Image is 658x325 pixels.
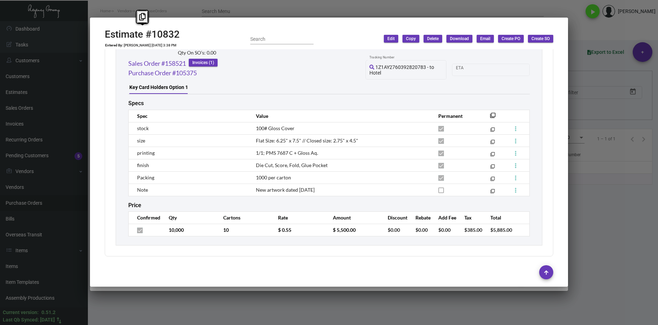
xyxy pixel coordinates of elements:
td: Entered By: [105,43,123,47]
mat-icon: filter_none [490,190,495,195]
button: Copy [402,35,419,43]
button: Delete [424,35,442,43]
th: Cartons [216,211,271,224]
a: Sales Order #158521 [128,59,186,68]
mat-icon: filter_none [490,178,495,183]
mat-icon: filter_none [490,129,495,133]
div: Current version: [3,309,39,316]
th: Rebate [408,211,431,224]
th: Tax [457,211,483,224]
th: Spec [129,110,249,122]
span: 100# Gloss Cover [256,125,295,131]
div: 0.51.2 [41,309,56,316]
span: Create PO [502,36,520,42]
th: Permanent [431,110,479,122]
td: [PERSON_NAME] [DATE] 3:38 PM [123,43,177,47]
span: finish [137,162,149,168]
span: $5,885.00 [490,227,512,233]
span: Create SO [531,36,550,42]
div: Last Qb Synced: [DATE] [3,316,55,324]
button: Email [477,35,494,43]
span: printing [137,150,155,156]
span: Copy [406,36,416,42]
h2: Qty On SO’s: 0.00 [178,50,228,56]
h2: Price [128,202,141,209]
th: Rate [271,211,326,224]
input: Start date [456,67,478,72]
th: Qty [162,211,217,224]
span: Edit [387,36,395,42]
span: New artwork dated [DATE] [256,187,315,193]
a: Purchase Order #105375 [128,68,197,78]
span: Note [137,187,148,193]
span: $0.00 [438,227,451,233]
span: Delete [427,36,439,42]
span: $0.00 [415,227,428,233]
span: 1/1; PMS 7687 C + Gloss Aq. [256,150,318,156]
div: Key Card Holders Option 1 [129,84,188,91]
button: Create PO [498,35,524,43]
button: Invoices (1) [189,59,218,66]
span: $0.00 [388,227,400,233]
th: Confirmed [129,211,162,224]
span: Download [450,36,469,42]
h2: Specs [128,100,144,107]
th: Total [483,211,513,224]
button: Edit [384,35,398,43]
mat-icon: filter_none [490,141,495,146]
span: 1000 per carton [256,174,291,180]
th: Add Fee [431,211,457,224]
i: Copy [139,13,146,20]
span: size [137,138,145,144]
span: Packing [137,174,154,180]
button: Create SO [528,35,553,43]
span: Die Cut, Score, Fold, Glue Pocket [256,162,328,168]
th: Value [249,110,431,122]
span: stock [137,125,149,131]
h2: Estimate #10832 [105,28,180,40]
input: End date [484,67,517,72]
span: Flat Size: 6.25" x 7.5" // Closed size: 2.75" x 4.5" [256,138,358,144]
mat-icon: filter_none [490,153,495,158]
span: Email [480,36,490,42]
button: Download [446,35,472,43]
mat-icon: filter_none [490,166,495,170]
mat-icon: filter_none [490,115,496,120]
th: Discount [381,211,408,224]
span: Invoices (1) [192,60,214,66]
span: 1Z1AY2760392820783 - to Hotel [369,64,434,76]
th: Amount [326,211,381,224]
span: $385.00 [464,227,482,233]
